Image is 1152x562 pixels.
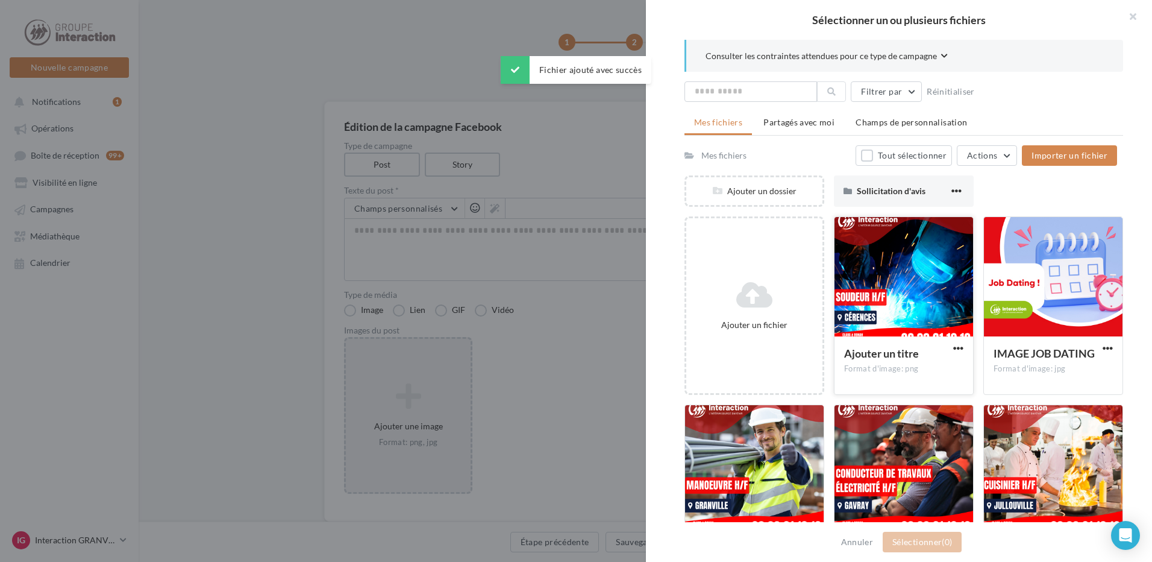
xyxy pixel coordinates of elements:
div: Open Intercom Messenger [1111,521,1140,550]
button: Tout sélectionner [856,145,952,166]
button: Filtrer par [851,81,922,102]
span: Sollicitation d'avis [857,186,925,196]
span: Actions [967,150,997,160]
span: Partagés avec moi [763,117,834,127]
span: Ajouter un titre [844,347,919,360]
span: Mes fichiers [694,117,742,127]
h2: Sélectionner un ou plusieurs fichiers [665,14,1133,25]
div: Format d'image: jpg [994,364,1113,374]
span: (0) [942,537,952,547]
button: Actions [957,145,1017,166]
div: Ajouter un fichier [691,319,818,331]
span: Consulter les contraintes attendues pour ce type de campagne [706,50,937,62]
div: Format d'image: png [844,364,963,374]
span: IMAGE JOB DATING [994,347,1095,360]
button: Réinitialiser [922,84,980,99]
div: Ajouter un dossier [686,185,822,197]
button: Annuler [836,535,878,549]
div: Mes fichiers [701,150,747,162]
button: Sélectionner(0) [883,532,962,552]
div: Fichier ajouté avec succès [501,56,651,84]
span: Importer un fichier [1031,150,1107,160]
span: Champs de personnalisation [856,117,967,127]
button: Importer un fichier [1022,145,1117,166]
button: Consulter les contraintes attendues pour ce type de campagne [706,49,948,65]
